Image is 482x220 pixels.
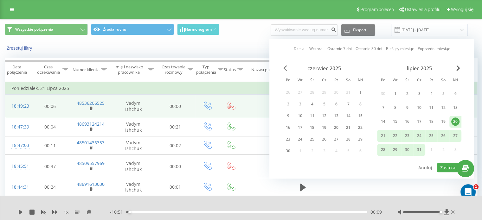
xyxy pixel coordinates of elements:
div: czw 17 lip 2025 [413,116,425,128]
div: wt 22 lip 2025 [389,130,401,141]
div: pon 9 cze 2025 [282,111,294,121]
div: śr 9 lip 2025 [401,102,413,114]
div: śr 25 cze 2025 [306,135,318,144]
div: 6 [451,90,460,98]
div: Czas oczekiwania [36,64,61,75]
div: 4 [308,100,316,108]
abbr: wtorek [390,76,400,85]
div: sob 5 lip 2025 [437,88,449,99]
div: 8 [356,100,364,108]
td: 00:06 [30,95,70,118]
abbr: czwartek [415,76,424,85]
div: 4 [427,90,435,98]
div: 25 [427,132,435,140]
td: Vadym Ishchuk [111,136,156,155]
div: 29 [356,135,364,143]
div: ndz 15 cze 2025 [354,111,366,121]
div: 26 [320,135,328,143]
div: 9 [403,104,411,112]
div: 24 [415,132,423,140]
div: Imię i nazwisko pracownika [111,64,147,75]
div: 22 [356,123,364,132]
div: 1 [391,90,399,98]
div: 20 [451,118,460,126]
div: wt 10 cze 2025 [294,111,306,121]
span: Previous Month [283,65,287,71]
div: 8 [391,104,399,112]
div: 17 [415,118,423,126]
abbr: środa [307,76,317,85]
a: 48501436353 [77,140,105,146]
div: 5 [320,100,328,108]
abbr: czwartek [319,76,329,85]
td: 00:02 [156,136,195,155]
div: 28 [344,135,352,143]
div: czw 3 lip 2025 [413,88,425,99]
div: 18:49:23 [11,100,24,112]
div: pt 20 cze 2025 [330,123,342,132]
div: sob 12 lip 2025 [437,102,449,114]
div: 3 [415,90,423,98]
div: śr 30 lip 2025 [401,144,413,156]
div: śr 4 cze 2025 [306,99,318,109]
div: pt 27 cze 2025 [330,135,342,144]
div: wt 1 lip 2025 [389,88,401,99]
div: 19 [320,123,328,132]
div: pon 2 cze 2025 [282,99,294,109]
div: czw 31 lip 2025 [413,144,425,156]
div: 29 [391,146,399,154]
div: czw 10 lip 2025 [413,102,425,114]
td: 00:00 [156,155,195,178]
div: 28 [379,146,387,154]
a: Ostatnie 7 dni [327,46,351,52]
div: Numer klienta [73,67,100,72]
div: 24 [296,135,304,143]
div: pt 25 lip 2025 [425,130,437,141]
div: Data połączenia [5,64,29,75]
td: 00:37 [30,155,70,178]
div: czw 12 cze 2025 [318,111,330,121]
div: wt 8 lip 2025 [389,102,401,114]
div: pt 11 lip 2025 [425,102,437,114]
div: 30 [284,147,292,155]
td: Vadym Ishchuk [111,178,156,196]
div: 10 [415,104,423,112]
div: 1 [356,88,364,97]
div: sob 14 cze 2025 [342,111,354,121]
a: 48536206525 [77,100,105,106]
td: Vadym Ishchuk [111,118,156,136]
div: 11 [308,112,316,120]
td: 00:01 [156,178,195,196]
div: wt 29 lip 2025 [389,144,401,156]
div: 18 [427,118,435,126]
div: pon 28 lip 2025 [377,144,389,156]
span: 00:09 [370,209,382,215]
a: 48693124214 [77,121,105,127]
span: Ustawienia profilu [405,7,440,12]
div: 3 [296,100,304,108]
div: 23 [403,132,411,140]
div: 18 [308,123,316,132]
div: Czas trwania rozmowy [161,64,186,75]
button: Eksport [341,24,375,36]
div: ndz 27 lip 2025 [449,130,461,141]
span: Wszystkie połączenia [15,27,53,32]
div: czw 26 cze 2025 [318,135,330,144]
div: Accessibility label [128,211,131,213]
div: sob 26 lip 2025 [437,130,449,141]
div: pt 13 cze 2025 [330,111,342,121]
input: Wyszukiwanie według numeru [271,24,338,36]
div: 19 [439,118,447,126]
div: ndz 8 cze 2025 [354,99,366,109]
div: ndz 6 lip 2025 [449,88,461,99]
div: 9 [284,112,292,120]
div: 7 [344,100,352,108]
iframe: Intercom live chat [460,184,476,199]
td: Vadym Ishchuk [111,95,156,118]
div: czw 5 cze 2025 [318,99,330,109]
div: lipiec 2025 [377,65,461,72]
div: 15 [391,118,399,126]
button: Zastosuj [437,163,461,172]
div: ndz 29 cze 2025 [354,135,366,144]
div: śr 18 cze 2025 [306,123,318,132]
